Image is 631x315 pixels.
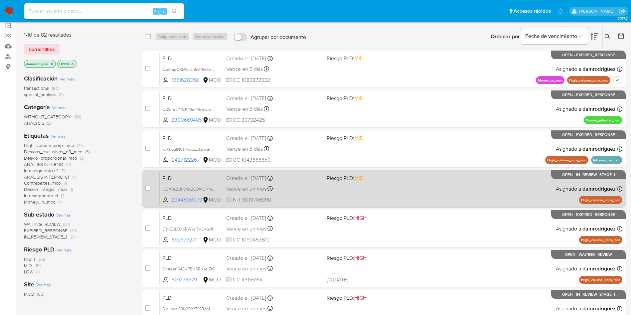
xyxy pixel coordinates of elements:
a: Salir [619,8,626,15]
button: search-icon [168,7,181,16]
span: 3.157.3 [618,16,628,21]
a: Notificaciones [557,8,563,14]
span: Alt [154,8,159,14]
span: s [163,8,165,14]
input: Buscar usuario o caso... [24,7,184,16]
p: damian.rodriguez@mercadolibre.com [579,8,617,14]
span: Accesos rápidos [514,8,551,15]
